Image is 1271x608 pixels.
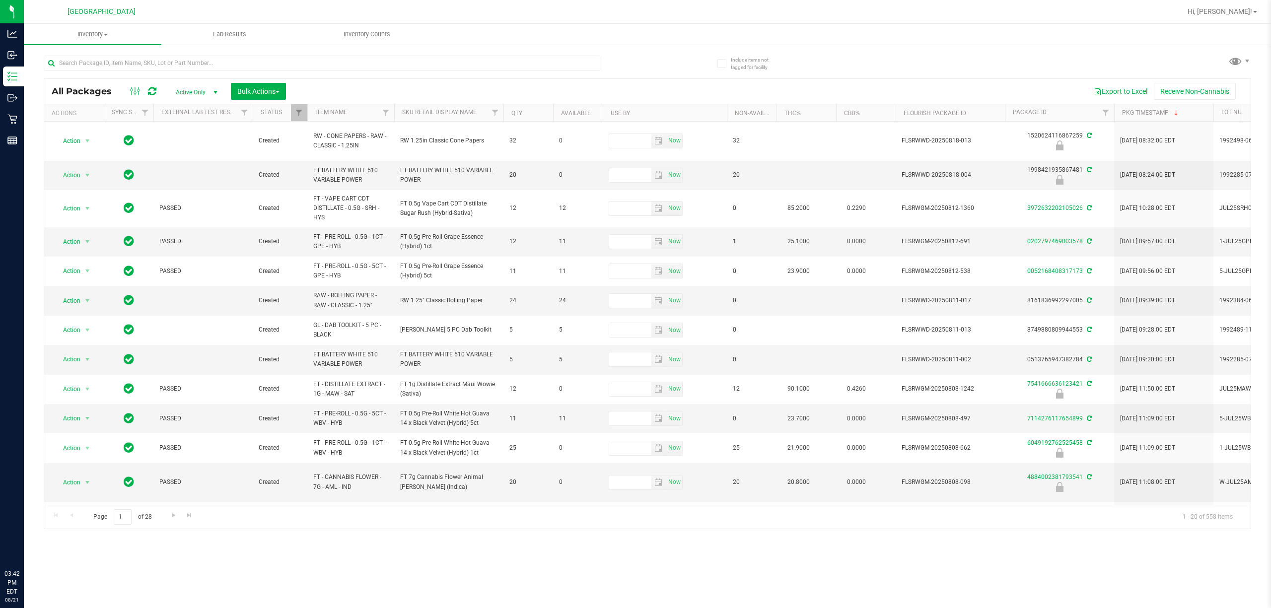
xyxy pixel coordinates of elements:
span: FLSRWGM-20250808-098 [902,477,999,487]
span: 0.2290 [842,201,871,215]
span: 12 [509,203,547,213]
a: Filter [236,104,253,121]
a: 3972632202105026 [1027,204,1083,211]
span: Created [259,325,301,335]
span: FLSRWGM-20250808-662 [902,443,999,453]
span: FT - PRE-ROLL - 0.5G - 1CT - GPE - HYB [313,232,388,251]
span: In Sync [124,382,134,396]
span: Created [259,237,301,246]
span: Lab Results [200,30,260,39]
a: External Lab Test Result [161,109,239,116]
div: Actions [52,110,100,117]
span: select [81,323,94,337]
span: Created [259,170,301,180]
span: 20 [509,477,547,487]
a: Filter [291,104,307,121]
span: select [81,134,94,148]
span: [DATE] 08:32:00 EDT [1120,136,1175,145]
button: Receive Non-Cannabis [1154,83,1236,100]
span: FT - CANNABIS FLOWER - 7G - AML - IND [313,473,388,491]
span: In Sync [124,168,134,182]
div: 0513765947382784 [1003,355,1116,364]
span: In Sync [124,475,134,489]
span: PASSED [159,203,247,213]
div: 8161836992297005 [1003,296,1116,305]
span: FT 0.5g Pre-Roll White Hot Guava 14 x Black Velvet (Hybrid) 5ct [400,409,497,428]
span: 0 [733,325,771,335]
span: select [651,441,666,455]
a: Pkg Timestamp [1122,109,1180,116]
a: Go to the last page [182,509,197,523]
span: select [81,235,94,249]
span: Set Current date [666,201,683,215]
span: select [651,382,666,396]
span: select [81,475,94,489]
span: FT 0.5g Pre-Roll White Hot Guava 14 x Black Velvet (Hybrid) 1ct [400,438,497,457]
span: 25.1000 [782,234,815,249]
span: select [666,168,682,182]
span: [DATE] 11:08:00 EDT [1120,477,1175,487]
span: select [651,352,666,366]
span: FT - DISTILLATE EXTRACT - 1G - MAW - SAT [313,380,388,399]
span: select [651,168,666,182]
inline-svg: Outbound [7,93,17,103]
span: 20 [733,477,771,487]
span: [DATE] 09:20:00 EDT [1120,355,1175,364]
span: FLSRWGM-20250812-1360 [902,203,999,213]
span: Sync from Compliance System [1085,473,1092,480]
span: select [651,235,666,249]
span: select [666,235,682,249]
span: Created [259,443,301,453]
span: select [81,168,94,182]
span: [DATE] 09:39:00 EDT [1120,296,1175,305]
span: FLSRWGM-20250812-538 [902,267,999,276]
span: FLSRWWD-20250811-002 [902,355,999,364]
span: 85.2000 [782,201,815,215]
span: 20 [733,170,771,180]
span: Created [259,136,301,145]
span: FLSRWGM-20250808-497 [902,414,999,423]
button: Bulk Actions [231,83,286,100]
span: FLSRWWD-20250818-013 [902,136,999,145]
a: Package ID [1013,109,1047,116]
span: 0 [559,443,597,453]
a: Sku Retail Display Name [402,109,477,116]
span: In Sync [124,234,134,248]
span: FT BATTERY WHITE 510 VARIABLE POWER [313,166,388,185]
span: 0.4260 [842,382,871,396]
inline-svg: Reports [7,135,17,145]
span: 12 [559,203,597,213]
span: select [81,441,94,455]
span: 0 [559,477,597,487]
span: Created [259,384,301,394]
p: 08/21 [4,596,19,604]
span: In Sync [124,134,134,147]
span: Sync from Compliance System [1085,238,1092,245]
span: 0 [733,414,771,423]
span: Action [54,382,81,396]
span: Action [54,441,81,455]
div: Newly Received [1003,140,1116,150]
span: [DATE] 10:28:00 EDT [1120,203,1175,213]
span: Sync from Compliance System [1085,132,1092,139]
span: select [651,411,666,425]
inline-svg: Inventory [7,71,17,81]
span: 0 [733,267,771,276]
span: In Sync [124,352,134,366]
span: In Sync [124,293,134,307]
span: Action [54,352,81,366]
a: Available [561,110,591,117]
span: RW 1.25" Classic Rolling Paper [400,296,497,305]
a: Inventory Counts [298,24,436,45]
span: RAW - ROLLING PAPER - RAW - CLASSIC - 1.25" [313,291,388,310]
span: 0.0000 [842,475,871,489]
span: [DATE] 11:09:00 EDT [1120,443,1175,453]
span: Sync from Compliance System [1085,439,1092,446]
span: Inventory [24,30,161,39]
span: FT 1g Distillate Extract Maui Wowie (Sativa) [400,380,497,399]
span: [DATE] 11:50:00 EDT [1120,384,1175,394]
span: Set Current date [666,293,683,308]
span: In Sync [124,411,134,425]
span: Action [54,475,81,489]
span: 32 [733,136,771,145]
